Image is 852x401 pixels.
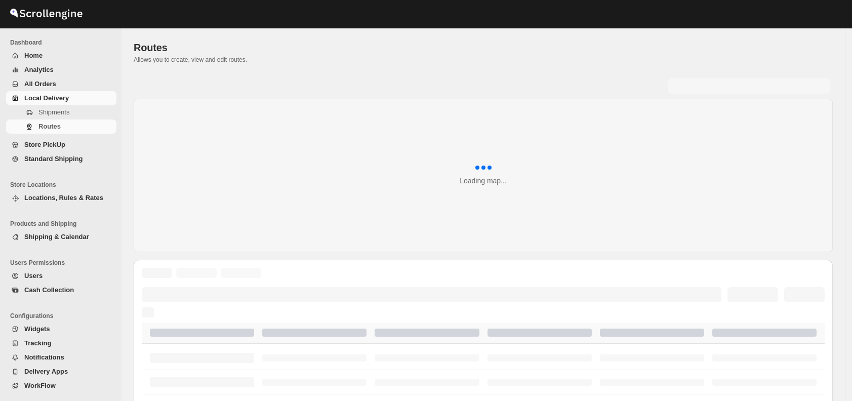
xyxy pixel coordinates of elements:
[10,259,116,267] span: Users Permissions
[24,155,83,163] span: Standard Shipping
[6,269,116,283] button: Users
[6,365,116,379] button: Delivery Apps
[10,181,116,189] span: Store Locations
[24,80,56,88] span: All Orders
[134,56,833,64] p: Allows you to create, view and edit routes.
[6,63,116,77] button: Analytics
[24,52,43,59] span: Home
[10,220,116,228] span: Products and Shipping
[460,176,507,186] div: Loading map...
[10,312,116,320] span: Configurations
[6,191,116,205] button: Locations, Rules & Rates
[6,77,116,91] button: All Orders
[6,49,116,63] button: Home
[24,382,56,389] span: WorkFlow
[24,94,69,102] span: Local Delivery
[6,119,116,134] button: Routes
[24,66,54,73] span: Analytics
[6,322,116,336] button: Widgets
[6,283,116,297] button: Cash Collection
[6,336,116,350] button: Tracking
[134,42,168,53] span: Routes
[6,105,116,119] button: Shipments
[24,272,43,279] span: Users
[24,286,74,294] span: Cash Collection
[24,325,50,333] span: Widgets
[24,339,51,347] span: Tracking
[24,233,89,240] span: Shipping & Calendar
[6,230,116,244] button: Shipping & Calendar
[10,38,116,47] span: Dashboard
[6,350,116,365] button: Notifications
[24,141,65,148] span: Store PickUp
[38,123,61,130] span: Routes
[38,108,69,116] span: Shipments
[6,379,116,393] button: WorkFlow
[24,194,103,202] span: Locations, Rules & Rates
[24,353,64,361] span: Notifications
[24,368,68,375] span: Delivery Apps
